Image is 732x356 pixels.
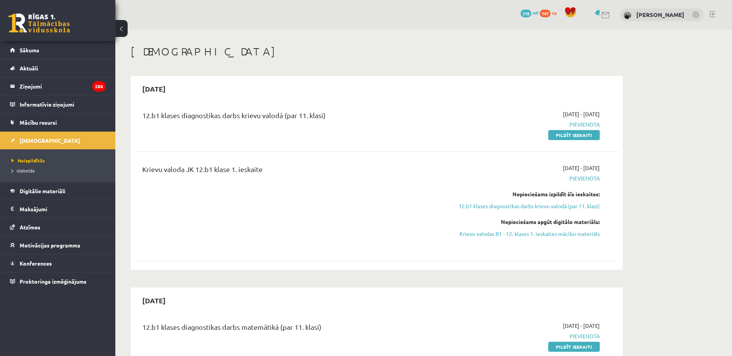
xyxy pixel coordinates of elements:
a: Mācību resursi [10,114,106,131]
span: [DEMOGRAPHIC_DATA] [20,137,80,144]
a: [PERSON_NAME] [636,11,684,18]
div: Nepieciešams apgūt digitālo materiālu: [455,218,600,226]
legend: Informatīvie ziņojumi [20,95,106,113]
span: Pievienota [455,120,600,129]
a: Konferences [10,254,106,272]
span: Atzīmes [20,224,40,231]
a: Atzīmes [10,218,106,236]
span: Sākums [20,47,39,53]
span: Izlabotās [12,167,35,174]
i: 256 [92,81,106,92]
a: 12.b1 klases diagnostikas darbs krievu valodā (par 11. klasi) [455,202,600,210]
a: Pildīt ieskaiti [548,342,600,352]
a: Neizpildītās [12,157,108,164]
span: Pievienota [455,174,600,182]
a: Aktuāli [10,59,106,77]
span: [DATE] - [DATE] [563,110,600,118]
span: Pievienota [455,332,600,340]
span: Neizpildītās [12,157,45,164]
span: Digitālie materiāli [20,187,65,194]
div: 12.b1 klases diagnostikas darbs krievu valodā (par 11. klasi) [142,110,443,124]
legend: Maksājumi [20,200,106,218]
span: [DATE] - [DATE] [563,322,600,330]
span: Aktuāli [20,65,38,72]
a: Ziņojumi256 [10,77,106,95]
span: Konferences [20,260,52,267]
a: Krievu valodas B1 - 12. klases 1. ieskaites mācību materiāls [455,230,600,238]
a: Izlabotās [12,167,108,174]
span: Motivācijas programma [20,242,80,249]
h2: [DATE] [135,291,173,309]
div: Krievu valoda JK 12.b1 klase 1. ieskaite [142,164,443,178]
span: mP [532,10,539,16]
span: 147 [540,10,551,17]
a: Informatīvie ziņojumi [10,95,106,113]
div: Nepieciešams izpildīt šīs ieskaites: [455,190,600,198]
a: 318 mP [521,10,539,16]
img: Sofija Jurģevica [624,12,631,19]
span: 318 [521,10,531,17]
a: Sākums [10,41,106,59]
h1: [DEMOGRAPHIC_DATA] [131,45,623,58]
a: Proktoringa izmēģinājums [10,272,106,290]
a: 147 xp [540,10,561,16]
div: 12.b1 klases diagnostikas darbs matemātikā (par 11. klasi) [142,322,443,336]
span: xp [552,10,557,16]
legend: Ziņojumi [20,77,106,95]
span: Mācību resursi [20,119,57,126]
a: [DEMOGRAPHIC_DATA] [10,132,106,149]
span: Proktoringa izmēģinājums [20,278,87,285]
span: [DATE] - [DATE] [563,164,600,172]
a: Pildīt ieskaiti [548,130,600,140]
a: Motivācijas programma [10,236,106,254]
a: Rīgas 1. Tālmācības vidusskola [8,13,70,33]
a: Maksājumi [10,200,106,218]
a: Digitālie materiāli [10,182,106,200]
h2: [DATE] [135,80,173,98]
